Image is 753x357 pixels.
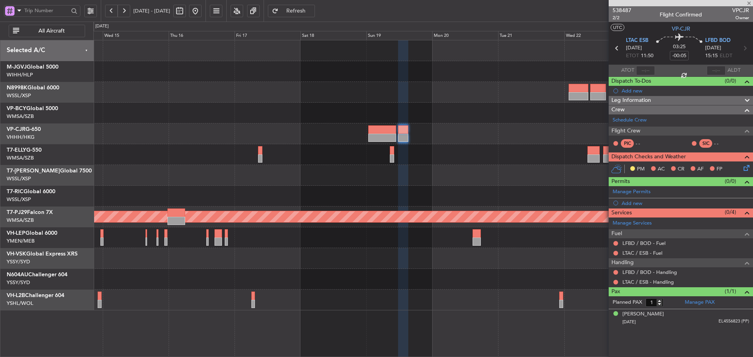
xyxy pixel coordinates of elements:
button: Refresh [268,5,315,17]
span: 11:50 [641,52,653,60]
a: Schedule Crew [613,116,647,124]
div: Add new [622,87,749,94]
span: VH-L2B [7,293,25,298]
a: VP-BCYGlobal 5000 [7,106,58,111]
span: Flight Crew [611,127,640,136]
div: [PERSON_NAME] [622,310,664,318]
span: [DATE] [705,44,721,52]
input: Trip Number [24,5,69,16]
span: 2/2 [613,14,631,21]
span: PM [637,165,645,173]
span: Refresh [280,8,312,14]
span: VP-CJR [672,25,690,33]
span: (0/0) [725,177,736,185]
a: T7-[PERSON_NAME]Global 7500 [7,168,92,174]
a: WMSA/SZB [7,113,34,120]
span: VP-BCY [7,106,26,111]
span: (0/4) [725,208,736,216]
span: T7-RIC [7,189,24,194]
span: T7-[PERSON_NAME] [7,168,60,174]
div: Flight Confirmed [660,11,702,19]
span: Pax [611,287,620,296]
span: LTAC ESB [626,37,648,45]
a: LTAC / ESB - Fuel [622,250,662,256]
a: N604AUChallenger 604 [7,272,67,277]
div: Fri 17 [235,31,300,40]
a: VH-LEPGlobal 6000 [7,230,57,236]
span: AC [658,165,665,173]
span: Dispatch Checks and Weather [611,152,686,161]
span: ATOT [621,67,634,74]
span: ALDT [728,67,740,74]
span: VPCJR [732,6,749,14]
div: Add new [622,200,749,207]
span: Handling [611,258,634,267]
a: LFBD / BOD - Fuel [622,240,666,246]
a: T7-RICGlobal 6000 [7,189,55,194]
div: Mon 20 [432,31,498,40]
a: VH-VSKGlobal Express XRS [7,251,78,257]
a: M-JGVJGlobal 5000 [7,64,58,70]
a: VP-CJRG-650 [7,127,41,132]
span: Permits [611,177,630,186]
div: Thu 16 [169,31,235,40]
span: VH-LEP [7,230,25,236]
a: WIHH/HLP [7,71,33,78]
a: WMSA/SZB [7,154,34,161]
span: Fuel [611,229,622,238]
a: YMEN/MEB [7,237,35,245]
div: Wed 15 [103,31,169,40]
a: YSSY/SYD [7,279,30,286]
a: WMSA/SZB [7,217,34,224]
div: Sun 19 [366,31,432,40]
span: CR [678,165,684,173]
span: [DATE] [622,319,636,325]
a: VHHH/HKG [7,134,35,141]
span: [DATE] [626,44,642,52]
span: LFBD BOD [705,37,731,45]
span: Leg Information [611,96,651,105]
a: LTAC / ESB - Handling [622,279,674,285]
span: (0/0) [725,77,736,85]
span: ETOT [626,52,639,60]
div: PIC [621,139,634,148]
div: SIC [699,139,712,148]
span: (1/1) [725,287,736,295]
a: T7-ELLYG-550 [7,147,42,153]
span: FP [717,165,722,173]
a: YSHL/WOL [7,300,33,307]
div: Tue 21 [498,31,564,40]
span: VH-VSK [7,251,26,257]
label: Planned PAX [613,299,642,306]
a: Manage Services [613,219,652,227]
span: Services [611,208,632,217]
span: N8998K [7,85,27,91]
span: AF [697,165,704,173]
a: WSSL/XSP [7,92,31,99]
a: VH-L2BChallenger 604 [7,293,64,298]
span: Owner [732,14,749,21]
button: All Aircraft [9,25,85,37]
a: T7-PJ29Falcon 7X [7,210,53,215]
span: EL4556823 (PP) [718,318,749,325]
div: - - [636,140,653,147]
span: T7-ELLY [7,147,26,153]
span: ELDT [720,52,732,60]
span: Dispatch To-Dos [611,77,651,86]
a: Manage Permits [613,188,651,196]
span: N604AU [7,272,28,277]
a: LFBD / BOD - Handling [622,269,677,275]
span: All Aircraft [21,28,82,34]
span: 03:25 [673,43,686,51]
a: Manage PAX [685,299,715,306]
a: WSSL/XSP [7,175,31,182]
div: Sat 18 [300,31,366,40]
span: T7-PJ29 [7,210,27,215]
span: M-JGVJ [7,64,27,70]
div: - - [714,140,732,147]
span: [DATE] - [DATE] [133,7,170,14]
a: YSSY/SYD [7,258,30,265]
span: VP-CJR [7,127,25,132]
a: N8998KGlobal 6000 [7,85,59,91]
span: 15:15 [705,52,718,60]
